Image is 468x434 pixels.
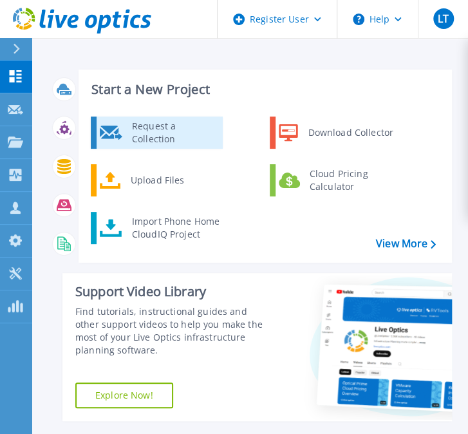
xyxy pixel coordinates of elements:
a: View More [376,238,436,250]
h3: Start a New Project [91,82,435,97]
a: Request a Collection [91,117,223,149]
div: Download Collector [301,120,398,146]
div: Request a Collection [126,120,220,146]
div: Cloud Pricing Calculator [303,167,398,193]
a: Upload Files [91,164,223,196]
div: Upload Files [124,167,220,193]
div: Import Phone Home CloudIQ Project [126,215,226,241]
a: Cloud Pricing Calculator [270,164,402,196]
div: Support Video Library [75,283,272,300]
span: LT [438,14,449,24]
a: Download Collector [270,117,402,149]
div: Find tutorials, instructional guides and other support videos to help you make the most of your L... [75,305,272,357]
a: Explore Now! [75,382,173,408]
